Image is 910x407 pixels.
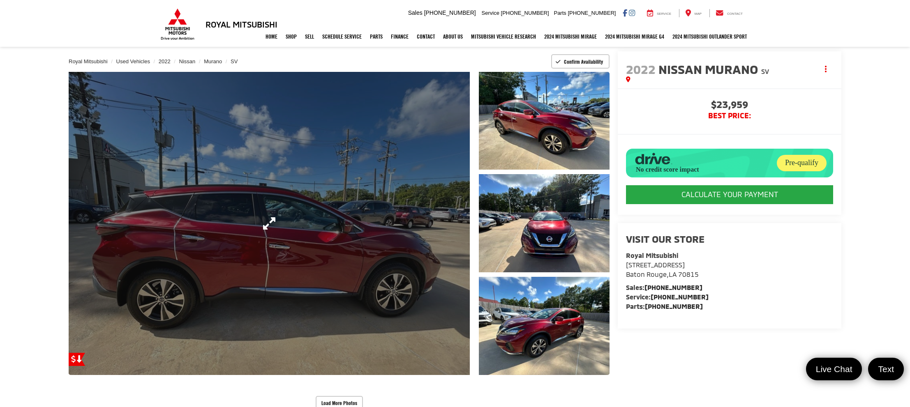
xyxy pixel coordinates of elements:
[301,26,318,47] a: Sell
[626,234,833,244] h2: Visit our Store
[439,26,467,47] a: About Us
[477,173,611,274] img: 2022 Nissan Murano SV
[629,9,635,16] a: Instagram: Click to visit our Instagram page
[626,261,685,269] span: [STREET_ADDRESS]
[651,293,709,301] a: [PHONE_NUMBER]
[482,10,499,16] span: Service
[669,270,677,278] span: LA
[644,283,702,291] a: [PHONE_NUMBER]
[366,26,387,47] a: Parts: Opens in a new tab
[479,174,610,272] a: Expand Photo 2
[761,67,769,75] span: SV
[645,302,703,310] a: [PHONE_NUMBER]
[819,62,833,76] button: Actions
[206,20,277,29] h3: Royal Mitsubishi
[626,185,833,204] : CALCULATE YOUR PAYMENT
[626,62,656,76] span: 2022
[626,99,833,112] span: $23,959
[568,10,616,16] span: [PHONE_NUMBER]
[204,58,222,64] a: Murano
[479,72,610,170] a: Expand Photo 1
[679,9,708,17] a: Map
[540,26,601,47] a: 2024 Mitsubishi Mirage
[601,26,668,47] a: 2024 Mitsubishi Mirage G4
[413,26,439,47] a: Contact
[501,10,549,16] span: [PHONE_NUMBER]
[657,12,671,16] span: Service
[709,9,749,17] a: Contact
[658,62,761,76] span: Nissan Murano
[282,26,301,47] a: Shop
[69,72,470,375] a: Expand Photo 0
[806,358,862,380] a: Live Chat
[641,9,677,17] a: Service
[387,26,413,47] a: Finance
[874,363,898,375] span: Text
[626,251,678,259] strong: Royal Mitsubishi
[668,26,751,47] a: 2024 Mitsubishi Outlander SPORT
[179,58,196,64] a: Nissan
[626,283,702,291] strong: Sales:
[626,270,667,278] span: Baton Rouge
[467,26,540,47] a: Mitsubishi Vehicle Research
[159,58,171,64] a: 2022
[116,58,150,64] a: Used Vehicles
[231,58,238,64] a: SV
[408,9,423,16] span: Sales
[479,277,610,375] a: Expand Photo 3
[564,58,603,65] span: Confirm Availability
[623,9,627,16] a: Facebook: Click to visit our Facebook page
[159,8,196,40] img: Mitsubishi
[626,261,699,278] a: [STREET_ADDRESS] Baton Rouge,LA 70815
[554,10,566,16] span: Parts
[477,276,611,376] img: 2022 Nissan Murano SV
[318,26,366,47] a: Schedule Service: Opens in a new tab
[678,270,699,278] span: 70815
[424,9,476,16] span: [PHONE_NUMBER]
[626,112,833,120] span: BEST PRICE:
[477,71,611,171] img: 2022 Nissan Murano SV
[727,12,743,16] span: Contact
[868,358,904,380] a: Text
[695,12,702,16] span: Map
[551,54,610,69] button: Confirm Availability
[626,270,699,278] span: ,
[261,26,282,47] a: Home
[69,58,108,64] a: Royal Mitsubishi
[812,363,857,375] span: Live Chat
[626,293,709,301] strong: Service:
[626,302,703,310] strong: Parts:
[69,353,85,366] a: Get Price Drop Alert
[825,66,827,72] span: dropdown dots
